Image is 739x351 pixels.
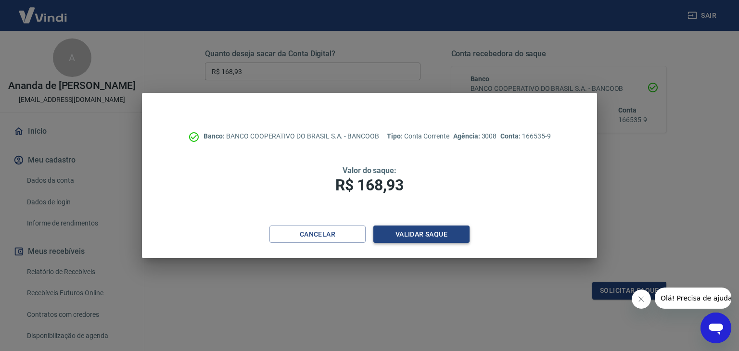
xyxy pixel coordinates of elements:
iframe: Mensagem da empresa [655,288,731,309]
span: Conta: [500,132,522,140]
p: 3008 [453,131,497,141]
p: BANCO COOPERATIVO DO BRASIL S.A. - BANCOOB [204,131,379,141]
span: Valor do saque: [343,166,396,175]
span: R$ 168,93 [335,176,404,194]
span: Olá! Precisa de ajuda? [6,7,81,14]
span: Tipo: [387,132,404,140]
span: Banco: [204,132,226,140]
button: Validar saque [373,226,470,243]
iframe: Botão para abrir a janela de mensagens [701,313,731,343]
span: Agência: [453,132,482,140]
p: 166535-9 [500,131,550,141]
p: Conta Corrente [387,131,449,141]
iframe: Fechar mensagem [632,289,651,309]
button: Cancelar [269,226,366,243]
